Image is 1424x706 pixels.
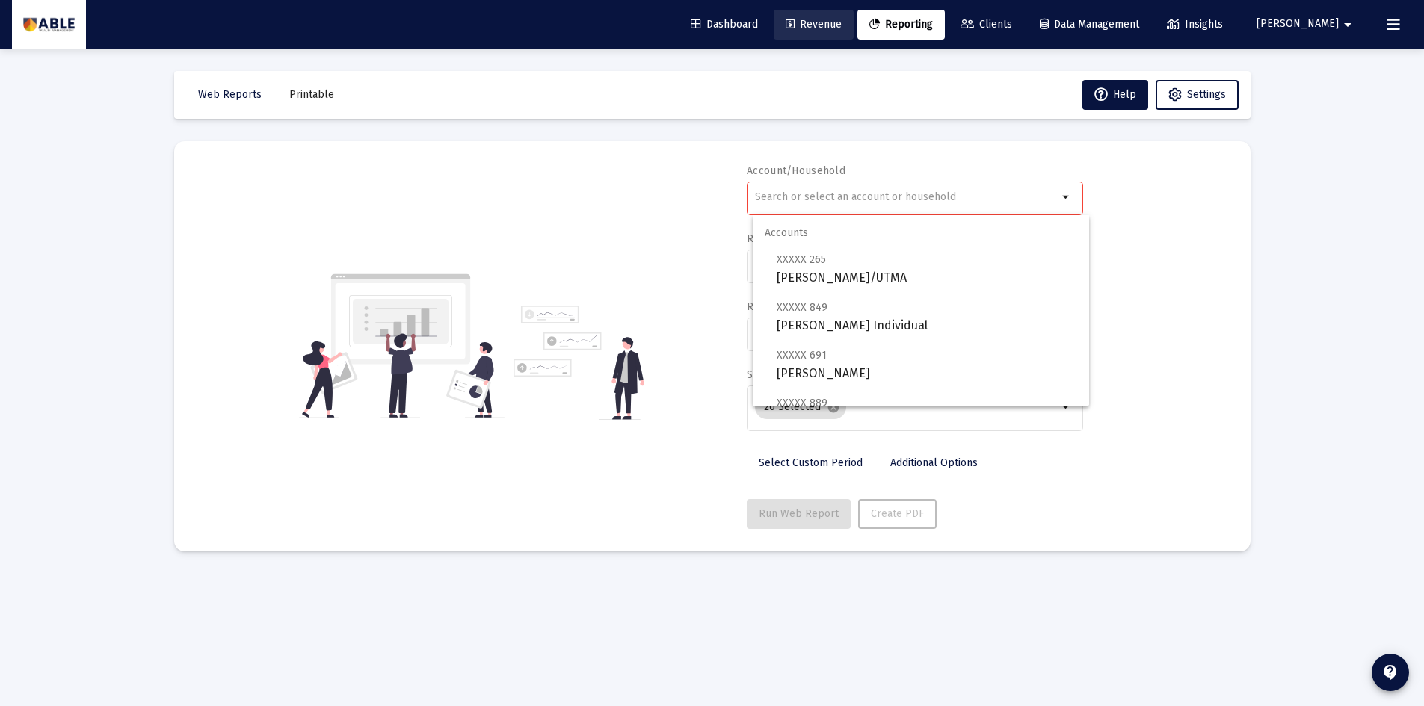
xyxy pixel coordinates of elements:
[759,507,839,520] span: Run Web Report
[1239,9,1375,39] button: [PERSON_NAME]
[1040,18,1139,31] span: Data Management
[691,18,758,31] span: Dashboard
[777,349,827,362] span: XXXXX 691
[1155,10,1235,40] a: Insights
[759,456,863,469] span: Select Custom Period
[747,164,845,177] label: Account/Household
[1082,80,1148,110] button: Help
[827,400,840,414] mat-icon: cancel
[1339,10,1357,40] mat-icon: arrow_drop_down
[1094,88,1136,101] span: Help
[1058,398,1076,416] mat-icon: arrow_drop_down
[890,456,978,469] span: Additional Options
[949,10,1024,40] a: Clients
[747,499,851,529] button: Run Web Report
[871,507,924,520] span: Create PDF
[777,394,1077,430] span: [PERSON_NAME], [PERSON_NAME] IRA
[679,10,770,40] a: Dashboard
[777,250,1077,287] span: [PERSON_NAME]/UTMA
[186,80,274,110] button: Web Reports
[755,191,1058,203] input: Search or select an account or household
[277,80,346,110] button: Printable
[774,10,854,40] a: Revenue
[299,272,505,420] img: reporting
[858,499,937,529] button: Create PDF
[755,395,846,419] mat-chip: 20 Selected
[1058,188,1076,206] mat-icon: arrow_drop_down
[1257,18,1339,31] span: [PERSON_NAME]
[198,88,262,101] span: Web Reports
[747,232,818,245] label: Report Period
[755,392,1058,422] mat-chip-list: Selection
[777,298,1077,335] span: [PERSON_NAME] Individual
[747,300,826,313] label: Report Package
[289,88,334,101] span: Printable
[961,18,1012,31] span: Clients
[753,215,1089,251] span: Accounts
[1187,88,1226,101] span: Settings
[777,397,827,409] span: XXXXX 889
[777,253,826,266] span: XXXXX 265
[857,10,945,40] a: Reporting
[777,346,1077,383] span: [PERSON_NAME]
[1156,80,1239,110] button: Settings
[1167,18,1223,31] span: Insights
[747,368,810,381] label: Sub Reports
[869,18,933,31] span: Reporting
[786,18,842,31] span: Revenue
[23,10,75,40] img: Dashboard
[1381,663,1399,681] mat-icon: contact_support
[777,301,827,314] span: XXXXX 849
[1028,10,1151,40] a: Data Management
[514,306,644,420] img: reporting-alt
